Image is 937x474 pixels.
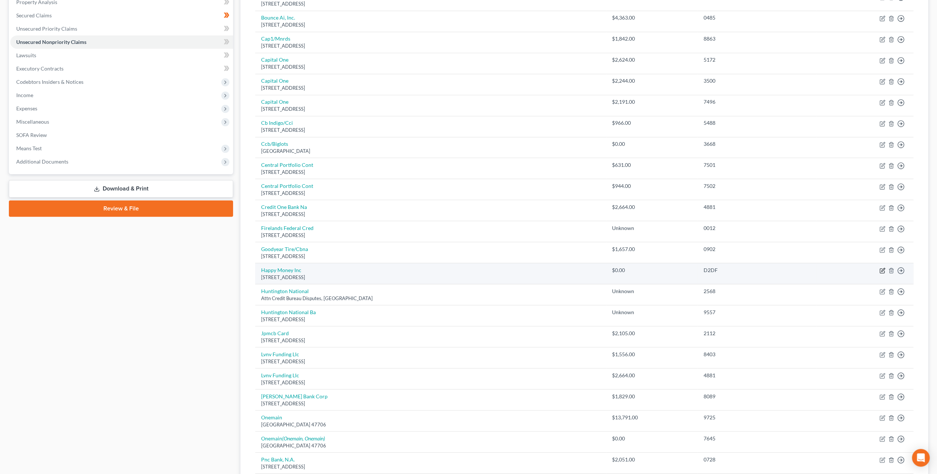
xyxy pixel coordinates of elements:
div: 5172 [704,56,810,63]
div: 4881 [704,372,810,379]
div: 4881 [704,203,810,211]
div: Attn Credit Bureau Disputes, [GEOGRAPHIC_DATA] [261,295,600,302]
a: Cap1/Mnrds [261,35,290,42]
span: Income [16,92,33,98]
span: SOFA Review [16,132,47,138]
div: $4,363.00 [612,14,692,21]
div: 0485 [704,14,810,21]
div: [STREET_ADDRESS] [261,274,600,281]
a: Firelands Federal Cred [261,225,314,231]
a: Cb Indigo/Cci [261,120,293,126]
div: $13,791.00 [612,414,692,421]
div: [STREET_ADDRESS] [261,0,600,7]
a: Secured Claims [10,9,233,22]
div: [STREET_ADDRESS] [261,211,600,218]
a: Pnc Bank, N.A. [261,456,295,463]
div: $2,105.00 [612,330,692,337]
a: [PERSON_NAME] Bank Corp [261,393,328,399]
a: Central Portfolio Cont [261,183,313,189]
span: Miscellaneous [16,118,49,125]
div: 8863 [704,35,810,42]
div: 9557 [704,309,810,316]
div: $631.00 [612,161,692,169]
div: [STREET_ADDRESS] [261,232,600,239]
a: Lawsuits [10,49,233,62]
div: $1,842.00 [612,35,692,42]
div: $944.00 [612,182,692,190]
div: 8089 [704,393,810,400]
div: [STREET_ADDRESS] [261,358,600,365]
div: [GEOGRAPHIC_DATA] [261,148,600,155]
div: [STREET_ADDRESS] [261,463,600,470]
div: [STREET_ADDRESS] [261,400,600,407]
div: 2568 [704,288,810,295]
span: Executory Contracts [16,65,64,72]
i: (Onemain, Onemain) [282,435,325,442]
a: Onemain(Onemain, Onemain) [261,435,325,442]
div: 3668 [704,140,810,148]
a: Bounce Ai, Inc. [261,14,295,21]
span: Unsecured Nonpriority Claims [16,39,86,45]
a: Happy Money Inc [261,267,301,273]
a: Credit One Bank Na [261,204,307,210]
a: Huntington National [261,288,309,294]
div: D2DF [704,267,810,274]
span: Unsecured Priority Claims [16,25,77,32]
a: Review & File [9,200,233,217]
a: Lvnv Funding Llc [261,372,299,378]
a: Capital One [261,56,288,63]
div: $1,556.00 [612,351,692,358]
div: 7502 [704,182,810,190]
a: Onemain [261,414,282,420]
div: Unknown [612,224,692,232]
div: 8403 [704,351,810,358]
a: Huntington National Ba [261,309,316,315]
div: [STREET_ADDRESS] [261,127,600,134]
div: $0.00 [612,435,692,442]
span: Codebtors Insiders & Notices [16,79,83,85]
a: Central Portfolio Cont [261,162,313,168]
div: $2,191.00 [612,98,692,106]
div: [STREET_ADDRESS] [261,21,600,28]
div: $2,244.00 [612,77,692,85]
span: Means Test [16,145,42,151]
div: 9725 [704,414,810,421]
a: Goodyear Tire/Cbna [261,246,308,252]
div: $1,829.00 [612,393,692,400]
a: Download & Print [9,180,233,197]
span: Secured Claims [16,12,52,18]
a: Unsecured Nonpriority Claims [10,35,233,49]
a: Executory Contracts [10,62,233,75]
div: Unknown [612,288,692,295]
div: 0728 [704,456,810,463]
a: Ccb/Biglots [261,141,288,147]
span: Expenses [16,105,37,111]
div: [STREET_ADDRESS] [261,253,600,260]
div: $0.00 [612,267,692,274]
span: Lawsuits [16,52,36,58]
div: [STREET_ADDRESS] [261,85,600,92]
div: 0902 [704,245,810,253]
div: 7501 [704,161,810,169]
div: $966.00 [612,119,692,127]
a: Jpmcb Card [261,330,289,336]
div: $2,624.00 [612,56,692,63]
div: [STREET_ADDRESS] [261,169,600,176]
div: [GEOGRAPHIC_DATA] 47706 [261,442,600,449]
a: Capital One [261,78,288,84]
span: Additional Documents [16,158,68,165]
div: $2,051.00 [612,456,692,463]
div: $1,657.00 [612,245,692,253]
a: Lvnv Funding Llc [261,351,299,357]
div: [STREET_ADDRESS] [261,316,600,323]
div: 7645 [704,435,810,442]
div: [STREET_ADDRESS] [261,190,600,197]
div: $2,664.00 [612,372,692,379]
div: 0012 [704,224,810,232]
div: Unknown [612,309,692,316]
div: [STREET_ADDRESS] [261,379,600,386]
a: SOFA Review [10,128,233,142]
div: 5488 [704,119,810,127]
div: [GEOGRAPHIC_DATA] 47706 [261,421,600,428]
div: [STREET_ADDRESS] [261,63,600,71]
